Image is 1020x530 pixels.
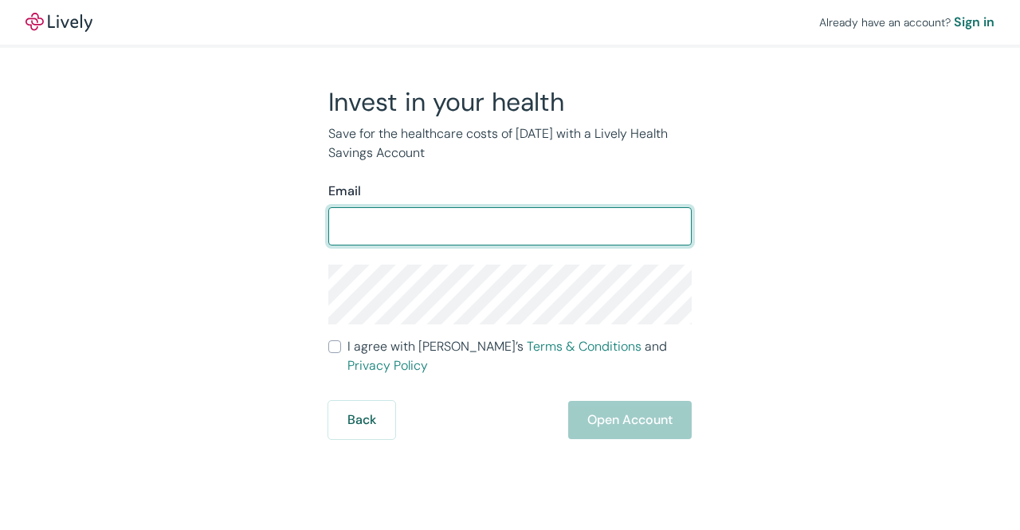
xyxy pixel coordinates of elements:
[328,182,361,201] label: Email
[527,338,641,355] a: Terms & Conditions
[25,13,92,32] a: LivelyLively
[328,401,395,439] button: Back
[328,124,692,163] p: Save for the healthcare costs of [DATE] with a Lively Health Savings Account
[819,13,994,32] div: Already have an account?
[347,357,428,374] a: Privacy Policy
[954,13,994,32] a: Sign in
[25,13,92,32] img: Lively
[328,86,692,118] h2: Invest in your health
[347,337,692,375] span: I agree with [PERSON_NAME]’s and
